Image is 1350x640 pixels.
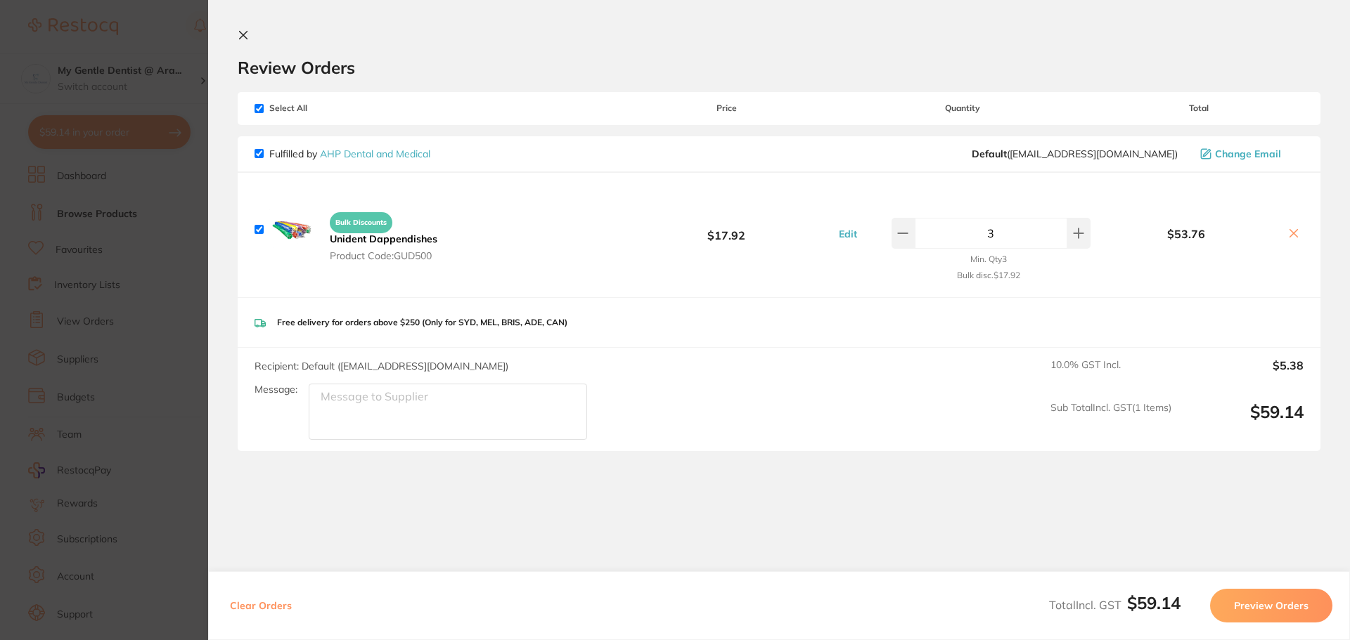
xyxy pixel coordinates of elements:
span: 10.0 % GST Incl. [1050,359,1171,390]
b: $59.14 [1127,592,1181,613]
span: Select All [255,103,395,113]
b: Unident Dappendishes [330,233,437,245]
span: Total [1094,103,1304,113]
output: $5.38 [1183,359,1304,390]
h2: Review Orders [238,57,1320,78]
span: Quantity [832,103,1094,113]
b: Default [972,148,1007,160]
button: Preview Orders [1210,589,1332,622]
small: Bulk disc. $17.92 [957,270,1020,280]
span: Change Email [1215,148,1281,159]
span: Total Incl. GST [1049,598,1181,612]
small: Min. Qty 3 [970,254,1007,264]
button: Change Email [1196,148,1304,160]
span: Price [622,103,831,113]
span: orders@ahpdentalmedical.com.au [972,148,1178,159]
p: Free delivery for orders above $250 (Only for SYD, MEL, BRIS, ADE, CAN) [277,318,567,327]
span: Product Code: GUD500 [330,250,437,261]
button: Clear Orders [226,589,296,622]
span: Bulk Discounts [330,212,392,233]
output: $59.14 [1183,402,1304,440]
b: $17.92 [622,216,831,242]
span: Recipient: Default ( [EMAIL_ADDRESS][DOMAIN_NAME] ) [255,360,508,372]
p: Fulfilled by [269,148,430,159]
b: $53.76 [1094,228,1278,240]
span: Sub Total Incl. GST ( 1 Items) [1050,402,1171,440]
button: Edit [835,228,861,240]
label: Message: [255,384,297,396]
img: ZWMycDJ3bw [269,207,314,252]
a: AHP Dental and Medical [320,148,430,160]
button: Bulk Discounts Unident Dappendishes Product Code:GUD500 [326,206,442,262]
